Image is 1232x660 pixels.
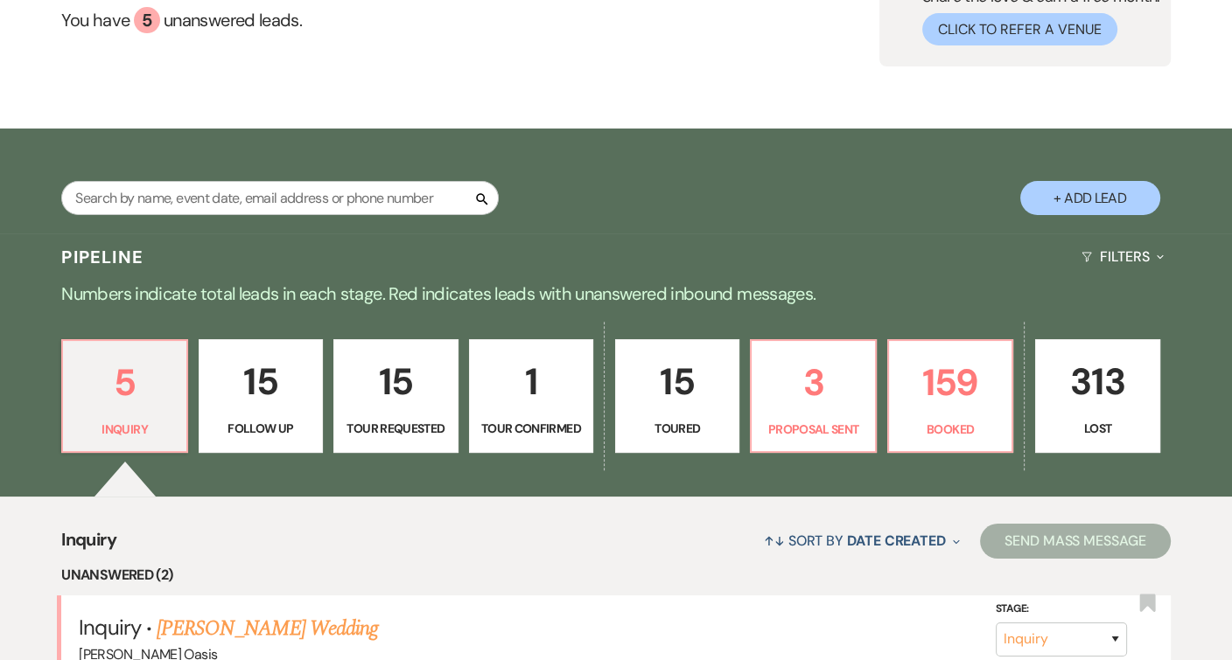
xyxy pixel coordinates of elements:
[199,339,323,453] a: 15Follow Up
[61,245,143,269] h3: Pipeline
[61,181,499,215] input: Search by name, event date, email address or phone number
[1035,339,1159,453] a: 313Lost
[210,419,311,438] p: Follow Up
[61,526,116,564] span: Inquiry
[157,613,378,644] a: [PERSON_NAME] Wedding
[480,419,582,438] p: Tour Confirmed
[750,339,876,453] a: 3Proposal Sent
[345,419,446,438] p: Tour Requested
[899,353,1001,412] p: 159
[1046,419,1148,438] p: Lost
[134,7,160,33] div: 5
[757,518,967,564] button: Sort By Date Created
[469,339,593,453] a: 1Tour Confirmed
[762,420,864,439] p: Proposal Sent
[61,339,187,453] a: 5Inquiry
[210,352,311,411] p: 15
[61,7,697,33] a: You have 5 unanswered leads.
[847,531,946,550] span: Date Created
[996,600,1127,619] label: Stage:
[615,339,739,453] a: 15Toured
[899,420,1001,439] p: Booked
[480,352,582,411] p: 1
[345,352,446,411] p: 15
[333,339,458,453] a: 15Tour Requested
[1046,352,1148,411] p: 313
[73,353,175,412] p: 5
[61,564,1170,587] li: Unanswered (2)
[1074,233,1170,280] button: Filters
[922,13,1117,45] button: Click to Refer a Venue
[79,614,140,641] span: Inquiry
[764,531,785,550] span: ↑↓
[762,353,864,412] p: 3
[626,419,728,438] p: Toured
[73,420,175,439] p: Inquiry
[980,524,1171,559] button: Send Mass Message
[626,352,728,411] p: 15
[1020,181,1160,215] button: + Add Lead
[887,339,1013,453] a: 159Booked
